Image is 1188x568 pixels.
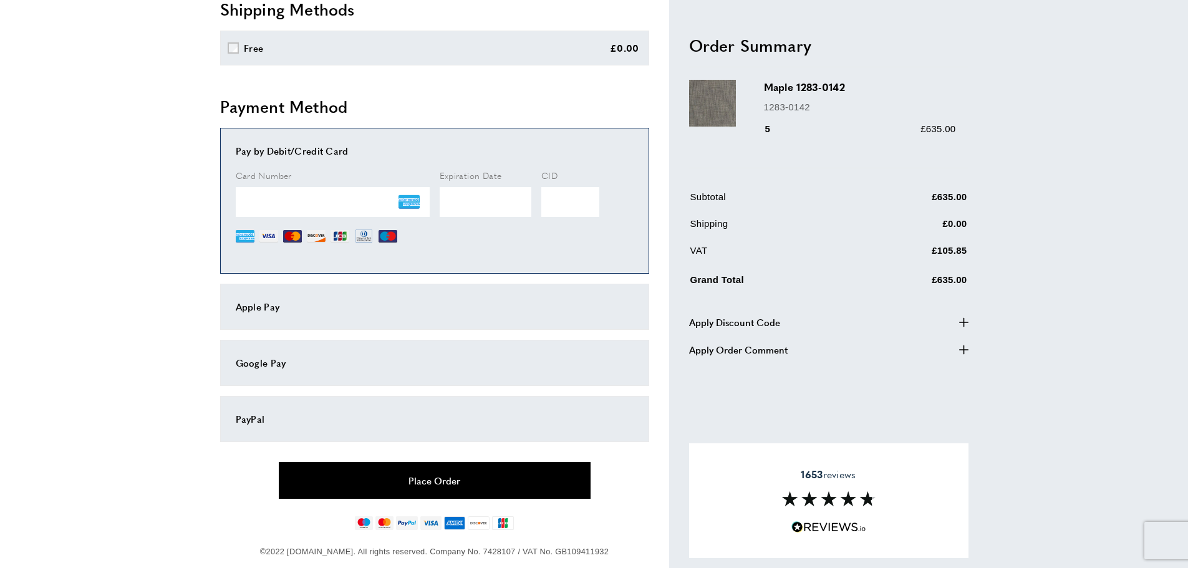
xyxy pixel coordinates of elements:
[236,227,254,246] img: AE.png
[236,299,634,314] div: Apple Pay
[782,491,876,506] img: Reviews section
[260,547,609,556] span: ©2022 [DOMAIN_NAME]. All rights reserved. Company No. 7428107 / VAT No. GB109411932
[690,269,857,296] td: Grand Total
[764,99,956,114] p: 1283-0142
[283,227,302,246] img: MC.png
[858,243,967,267] td: £105.85
[610,41,639,55] div: £0.00
[236,412,634,426] div: PayPal
[689,342,788,357] span: Apply Order Comment
[220,95,649,118] h2: Payment Method
[236,143,634,158] div: Pay by Debit/Credit Card
[468,516,490,530] img: discover
[244,41,263,55] div: Free
[236,355,634,370] div: Google Pay
[920,123,955,133] span: £635.00
[801,468,856,481] span: reviews
[236,187,430,217] iframe: Secure Credit Card Frame - Credit Card Number
[354,227,374,246] img: DN.png
[440,187,532,217] iframe: Secure Credit Card Frame - Expiration Date
[492,516,514,530] img: jcb
[307,227,326,246] img: DI.png
[690,189,857,213] td: Subtotal
[764,121,788,136] div: 5
[858,189,967,213] td: £635.00
[689,34,968,56] h2: Order Summary
[396,516,418,530] img: paypal
[420,516,441,530] img: visa
[444,516,466,530] img: american-express
[331,227,349,246] img: JCB.png
[440,169,502,181] span: Expiration Date
[259,227,278,246] img: VI.png
[690,243,857,267] td: VAT
[279,462,591,499] button: Place Order
[764,80,956,94] h3: Maple 1283-0142
[375,516,394,530] img: mastercard
[858,269,967,296] td: £635.00
[690,216,857,240] td: Shipping
[236,169,292,181] span: Card Number
[398,191,420,213] img: AE.png
[379,227,397,246] img: MI.png
[689,314,780,329] span: Apply Discount Code
[541,169,558,181] span: CID
[541,187,599,217] iframe: Secure Credit Card Frame - CVV
[801,467,823,481] strong: 1653
[355,516,373,530] img: maestro
[791,521,866,533] img: Reviews.io 5 stars
[689,80,736,127] img: Maple 1283-0142
[858,216,967,240] td: £0.00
